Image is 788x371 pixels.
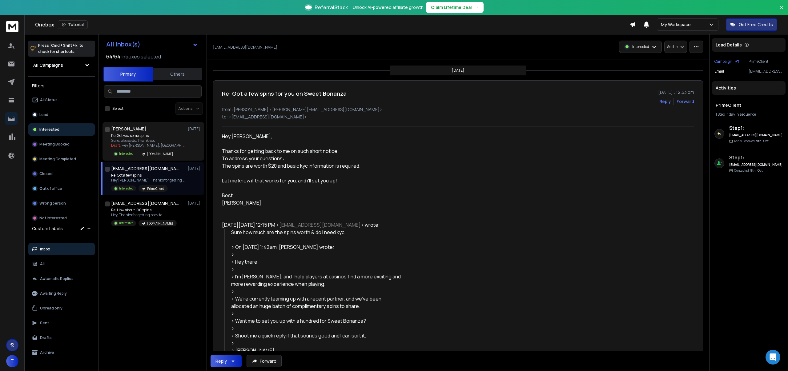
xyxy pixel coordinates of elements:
[749,59,783,64] p: PrimeClient
[39,127,59,132] p: Interested
[32,225,63,232] h3: Custom Labels
[222,114,694,120] p: to: <[EMAIL_ADDRESS][DOMAIN_NAME]>
[188,126,202,131] p: [DATE]
[734,139,769,143] p: Reply Received
[222,106,694,113] p: from: [PERSON_NAME] <[PERSON_NAME][EMAIL_ADDRESS][DOMAIN_NAME]>
[661,22,693,28] p: My Workspace
[147,186,164,191] p: PrimeClient
[714,59,739,64] button: Campaign
[28,212,95,224] button: Not Interested
[111,133,185,138] p: Re: Got you some spins
[729,154,783,161] h6: Step 1 :
[659,98,671,105] button: Reply
[111,126,146,132] h1: [PERSON_NAME]
[215,358,227,364] div: Reply
[750,168,763,173] span: 9th, Oct
[122,143,201,148] span: Hey [PERSON_NAME], [GEOGRAPHIC_DATA] ...
[111,143,121,148] span: Draft:
[739,22,773,28] p: Get Free Credits
[58,20,88,29] button: Tutorial
[6,355,18,367] button: T
[39,216,67,221] p: Not Interested
[426,2,484,13] button: Claim Lifetime Deal→
[213,45,277,50] p: [EMAIL_ADDRESS][DOMAIN_NAME]
[28,123,95,136] button: Interested
[39,112,48,117] p: Lead
[188,166,202,171] p: [DATE]
[353,4,424,10] p: Unlock AI-powered affiliate growth
[315,4,348,11] span: ReferralStack
[716,102,782,108] h1: PrimeClient
[211,355,242,367] button: Reply
[111,200,179,206] h1: [EMAIL_ADDRESS][DOMAIN_NAME]
[632,44,649,49] p: Interested
[28,168,95,180] button: Closed
[35,20,630,29] div: Onebox
[106,41,140,47] h1: All Inbox(s)
[28,197,95,209] button: Wrong person
[714,59,732,64] p: Campaign
[247,355,282,367] button: Forward
[40,350,54,355] p: Archive
[224,229,402,354] div: Sure how much are the spins worth & do i need kyc > On [DATE] 1:42 am, [PERSON_NAME] wrote: > > ﻿...
[28,346,95,359] button: Archive
[103,67,153,82] button: Primary
[111,138,185,143] p: Sure, please do. Thank you,
[729,133,783,138] h6: [EMAIL_ADDRESS][DOMAIN_NAME]
[714,69,724,74] p: Email
[119,151,134,156] p: Interested
[222,147,402,155] div: Thanks for getting back to me on such short notice.
[222,133,402,140] div: Hey [PERSON_NAME],
[28,258,95,270] button: All
[222,177,402,184] div: Let me know if that works for you, and i'll set you up!
[40,321,49,325] p: Sent
[222,89,347,98] h1: Re: Got a few spins for you on Sweet Bonanza
[222,155,402,162] div: To address your questions:
[28,287,95,300] button: Awaiting Reply
[28,94,95,106] button: All Status
[119,186,134,191] p: Interested
[119,221,134,225] p: Interested
[122,53,161,60] h3: Inboxes selected
[28,317,95,329] button: Sent
[28,332,95,344] button: Drafts
[28,82,95,90] h3: Filters
[28,138,95,150] button: Meeting Booked
[39,186,62,191] p: Out of office
[40,247,50,252] p: Inbox
[727,112,756,117] span: 1 day in sequence
[111,208,177,213] p: Re: How about 100 spins
[147,221,173,226] p: [DOMAIN_NAME]
[40,291,67,296] p: Awaiting Reply
[111,213,177,217] p: Hey, Thanks for getting back to
[222,199,402,206] div: [PERSON_NAME]
[778,4,786,18] button: Close banner
[40,261,45,266] p: All
[28,302,95,314] button: Unread only
[726,18,777,31] button: Get Free Credits
[222,221,402,229] div: [DATE][DATE] 12:15 PM < > wrote:
[749,69,783,74] p: [EMAIL_ADDRESS][DOMAIN_NAME]
[50,42,78,49] span: Cmd + Shift + k
[39,142,70,147] p: Meeting Booked
[474,4,479,10] span: →
[28,59,95,71] button: All Campaigns
[28,153,95,165] button: Meeting Completed
[101,38,203,50] button: All Inbox(s)
[38,42,83,55] p: Press to check for shortcuts.
[452,68,464,73] p: [DATE]
[222,192,402,199] div: Best,
[28,273,95,285] button: Automatic Replies
[33,62,63,68] h1: All Campaigns
[729,162,783,167] h6: [EMAIL_ADDRESS][DOMAIN_NAME]
[712,81,786,95] div: Activities
[279,221,361,228] a: [EMAIL_ADDRESS][DOMAIN_NAME]
[111,166,179,172] h1: [EMAIL_ADDRESS][DOMAIN_NAME]
[28,109,95,121] button: Lead
[39,201,66,206] p: Wrong person
[40,98,58,102] p: All Status
[111,178,185,183] p: Hey [PERSON_NAME], Thanks for getting back
[729,124,783,132] h6: Step 1 :
[39,171,53,176] p: Closed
